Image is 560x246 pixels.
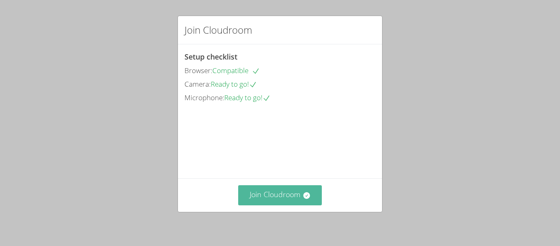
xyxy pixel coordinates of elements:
h2: Join Cloudroom [184,23,252,37]
span: Ready to go! [224,93,271,102]
span: Browser: [184,66,212,75]
span: Microphone: [184,93,224,102]
span: Setup checklist [184,52,237,62]
span: Ready to go! [211,79,257,89]
span: Camera: [184,79,211,89]
span: Compatible [212,66,260,75]
button: Join Cloudroom [238,185,322,205]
